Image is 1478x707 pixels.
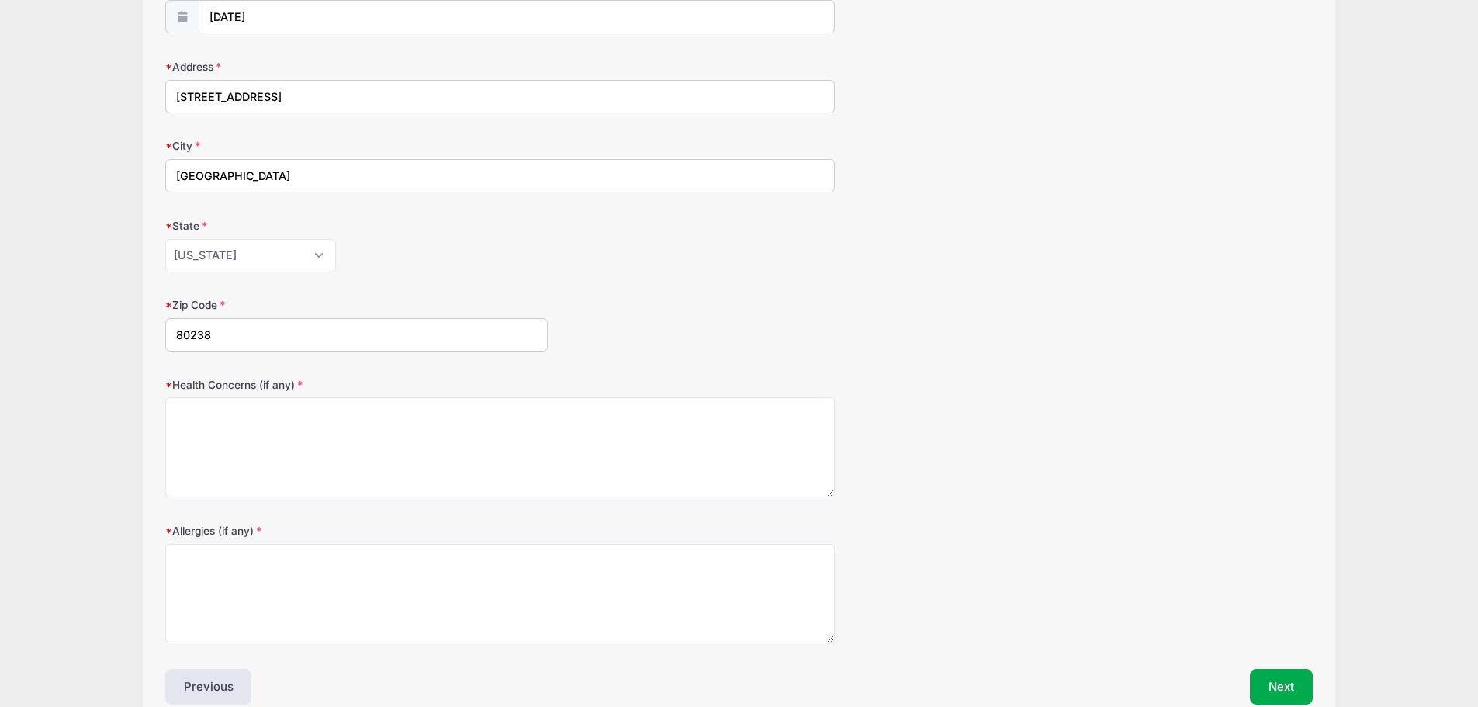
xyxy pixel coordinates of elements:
[1250,669,1313,705] button: Next
[165,297,548,313] label: Zip Code
[165,218,548,234] label: State
[165,59,548,75] label: Address
[165,377,548,393] label: Health Concerns (if any)
[165,669,252,705] button: Previous
[165,523,548,539] label: Allergies (if any)
[165,318,548,352] input: xxxxx
[165,138,548,154] label: City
